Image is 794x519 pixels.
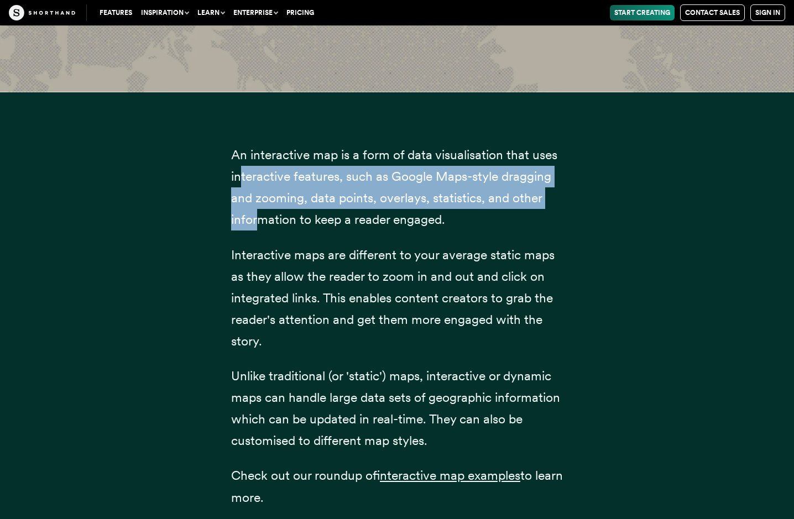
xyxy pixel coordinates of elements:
span: to learn more. [231,468,563,505]
button: Enterprise [229,5,282,20]
span: An interactive map is a form of data visualisation that uses interactive features, such as Google... [231,147,557,227]
span: Interactive maps are different to your average static maps as they allow the reader to zoom in an... [231,247,555,349]
img: The Craft [9,5,75,20]
span: Unlike traditional (or 'static') maps, interactive or dynamic maps can handle large data sets of ... [231,368,560,448]
span: Check out our roundup of [231,468,380,483]
a: Contact Sales [680,4,745,21]
a: Pricing [282,5,318,20]
a: Sign in [750,4,785,21]
a: Features [95,5,137,20]
button: Inspiration [137,5,193,20]
a: Start Creating [610,5,675,20]
button: Learn [193,5,229,20]
a: interactive map examples [380,468,520,483]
